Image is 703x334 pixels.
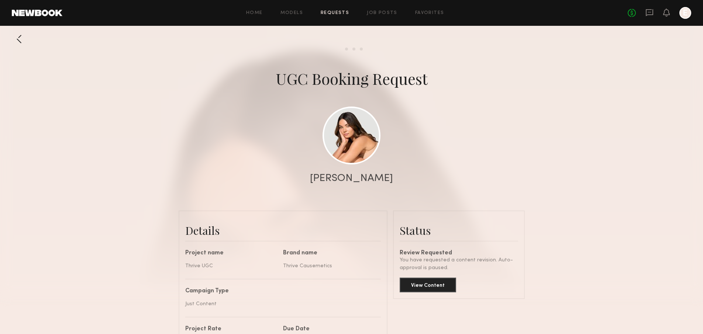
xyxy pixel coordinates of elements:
a: Requests [321,11,349,15]
div: Campaign Type [185,288,375,294]
div: Project name [185,250,278,256]
div: Project Rate [185,326,278,332]
button: View Content [400,278,456,292]
div: Brand name [283,250,375,256]
div: Thrive Causemetics [283,262,375,270]
div: Review Requested [400,250,518,256]
div: Due Date [283,326,375,332]
div: Just Content [185,300,375,308]
a: E [679,7,691,19]
div: UGC Booking Request [276,68,428,89]
div: Details [185,223,381,238]
a: Job Posts [367,11,397,15]
div: Thrive UGC [185,262,278,270]
a: Home [246,11,263,15]
div: Status [400,223,518,238]
a: Favorites [415,11,444,15]
div: [PERSON_NAME] [310,173,393,184]
div: You have requested a content revision. Auto-approval is paused. [400,256,518,272]
a: Models [280,11,303,15]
